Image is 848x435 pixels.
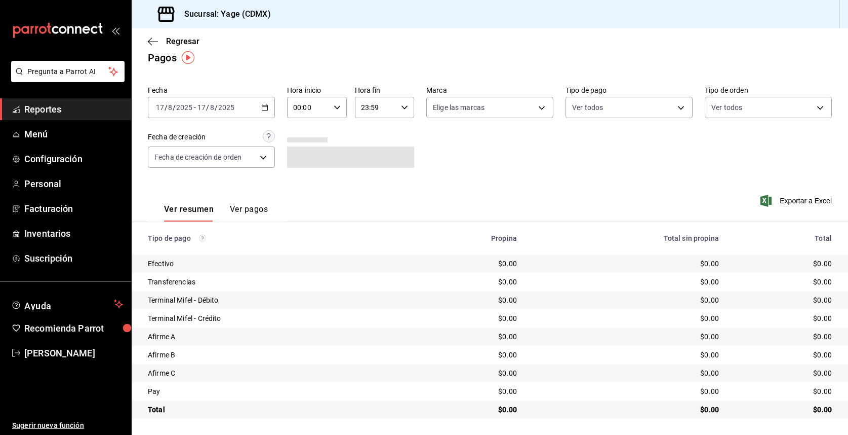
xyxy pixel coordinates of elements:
div: Terminal Mifel - Crédito [148,313,398,323]
span: Ayuda [24,298,110,310]
span: Facturación [24,202,123,215]
input: -- [197,103,206,112]
label: Marca [426,87,553,94]
div: $0.00 [415,295,517,305]
span: Inventarios [24,227,123,240]
div: Tipo de pago [148,234,398,242]
div: $0.00 [415,313,517,323]
div: $0.00 [735,295,832,305]
label: Hora inicio [287,87,347,94]
div: $0.00 [533,259,719,269]
div: Afirme C [148,368,398,378]
button: open_drawer_menu [111,26,119,34]
div: $0.00 [533,295,719,305]
div: $0.00 [415,405,517,415]
div: $0.00 [533,405,719,415]
button: Ver resumen [164,204,214,222]
input: ---- [218,103,235,112]
div: $0.00 [533,368,719,378]
input: -- [168,103,173,112]
label: Fecha [148,87,275,94]
div: $0.00 [533,332,719,342]
button: Pregunta a Parrot AI [11,61,125,82]
div: $0.00 [415,350,517,360]
div: $0.00 [735,313,832,323]
input: -- [210,103,215,112]
div: $0.00 [735,368,832,378]
span: Recomienda Parrot [24,321,123,335]
div: $0.00 [533,313,719,323]
span: Configuración [24,152,123,166]
span: Elige las marcas [433,102,484,113]
span: Fecha de creación de orden [154,152,241,162]
div: navigation tabs [164,204,268,222]
div: $0.00 [415,277,517,287]
span: Pregunta a Parrot AI [27,66,109,77]
span: Regresar [166,37,199,46]
span: Personal [24,177,123,191]
div: $0.00 [735,332,832,342]
span: Ver todos [572,102,603,113]
input: -- [155,103,165,112]
span: Reportes [24,102,123,116]
div: $0.00 [415,368,517,378]
div: Transferencias [148,277,398,287]
div: Pagos [148,50,177,65]
input: ---- [176,103,193,112]
div: $0.00 [415,386,517,396]
span: - [194,103,196,112]
div: $0.00 [415,259,517,269]
div: Total [735,234,832,242]
label: Tipo de orden [705,87,832,94]
span: Sugerir nueva función [12,420,123,431]
span: [PERSON_NAME] [24,346,123,360]
div: $0.00 [735,259,832,269]
span: Ver todos [711,102,742,113]
div: $0.00 [735,277,832,287]
div: Total [148,405,398,415]
label: Hora fin [355,87,415,94]
div: $0.00 [533,350,719,360]
span: / [173,103,176,112]
button: Ver pagos [230,204,268,222]
div: Afirme B [148,350,398,360]
a: Pregunta a Parrot AI [7,74,125,84]
div: Pay [148,386,398,396]
span: / [215,103,218,112]
div: Afirme A [148,332,398,342]
div: $0.00 [735,386,832,396]
div: $0.00 [533,386,719,396]
div: Total sin propina [533,234,719,242]
div: Propina [415,234,517,242]
h3: Sucursal: Yage (CDMX) [176,8,271,20]
div: Fecha de creación [148,132,206,142]
span: Suscripción [24,251,123,265]
div: Efectivo [148,259,398,269]
label: Tipo de pago [566,87,693,94]
div: $0.00 [533,277,719,287]
button: Exportar a Excel [762,195,832,207]
img: Tooltip marker [182,51,194,64]
span: / [206,103,209,112]
button: Regresar [148,37,199,46]
span: Menú [24,127,123,141]
div: $0.00 [415,332,517,342]
svg: Los pagos realizados con Pay y otras terminales son montos brutos. [199,235,206,242]
div: $0.00 [735,350,832,360]
div: $0.00 [735,405,832,415]
span: / [165,103,168,112]
div: Terminal Mifel - Débito [148,295,398,305]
